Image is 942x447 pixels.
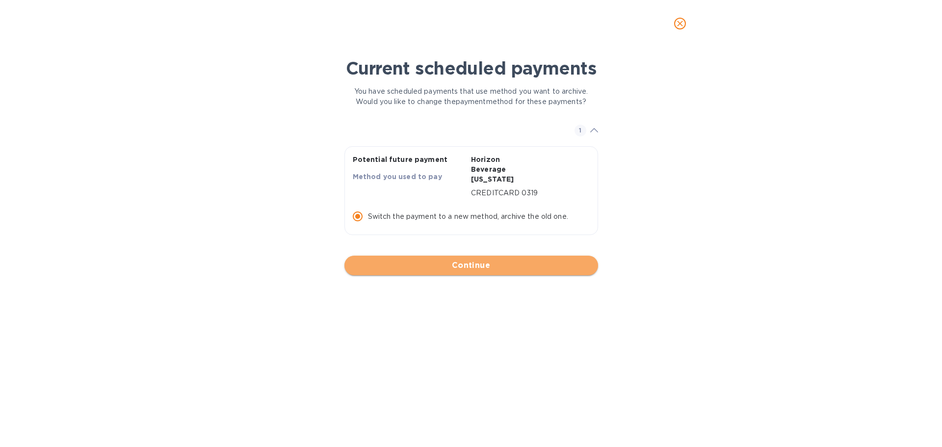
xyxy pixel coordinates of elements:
p: Method you used to pay [353,172,464,182]
span: Continue [352,260,590,271]
div: 1 [344,115,598,146]
div: CREDITCARD 0319 [471,188,586,198]
button: Continue [344,256,598,275]
span: 1 [575,125,586,136]
p: Switch the payment to a new method, archive the old one. [368,211,568,222]
p: You have scheduled payments that use method you want to archive. Would you like to change the pay... [344,86,598,107]
button: Potential future paymentMethod you used to payHorizon Beverage [US_STATE]CREDITCARD 0319Switch th... [344,146,598,235]
p: Potential future payment [353,155,464,164]
p: Horizon Beverage [US_STATE] [471,155,490,184]
button: close [668,12,692,35]
h1: Current scheduled payments [344,58,598,79]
